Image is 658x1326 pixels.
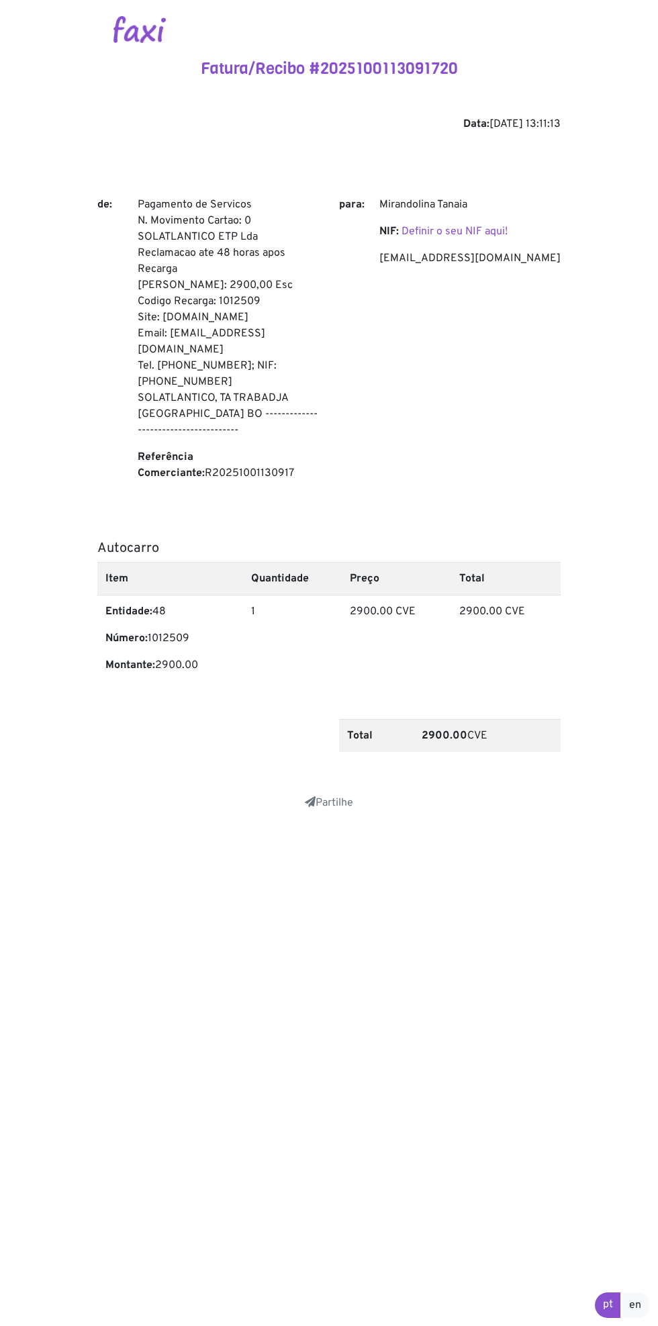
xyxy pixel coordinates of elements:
[339,198,365,211] b: para:
[97,59,561,79] h4: Fatura/Recibo #2025100113091720
[138,197,319,438] p: Pagamento de Servicos N. Movimento Cartao: 0 SOLATLANTICO ETP Lda Reclamacao ate 48 horas apos Re...
[97,116,561,132] div: [DATE] 13:11:13
[105,630,235,647] p: 1012509
[97,540,561,557] h5: Autocarro
[105,657,235,673] p: 2900.00
[342,562,451,595] th: Preço
[305,796,353,810] a: Partilhe
[243,595,342,692] td: 1
[97,562,243,595] th: Item
[243,562,342,595] th: Quantidade
[595,1292,621,1318] a: pt
[463,117,489,131] b: Data:
[379,197,561,213] p: Mirandolina Tanaia
[451,562,561,595] th: Total
[105,605,152,618] b: Entidade:
[402,225,508,238] a: Definir o seu NIF aqui!
[339,719,414,752] th: Total
[422,729,467,743] b: 2900.00
[105,659,155,672] b: Montante:
[620,1292,650,1318] a: en
[379,225,399,238] b: NIF:
[97,198,112,211] b: de:
[379,250,561,267] p: [EMAIL_ADDRESS][DOMAIN_NAME]
[105,604,235,620] p: 48
[105,632,148,645] b: Número:
[138,449,319,481] p: R20251001130917
[451,595,561,692] td: 2900.00 CVE
[342,595,451,692] td: 2900.00 CVE
[138,451,205,480] b: Referência Comerciante:
[414,719,561,752] td: CVE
